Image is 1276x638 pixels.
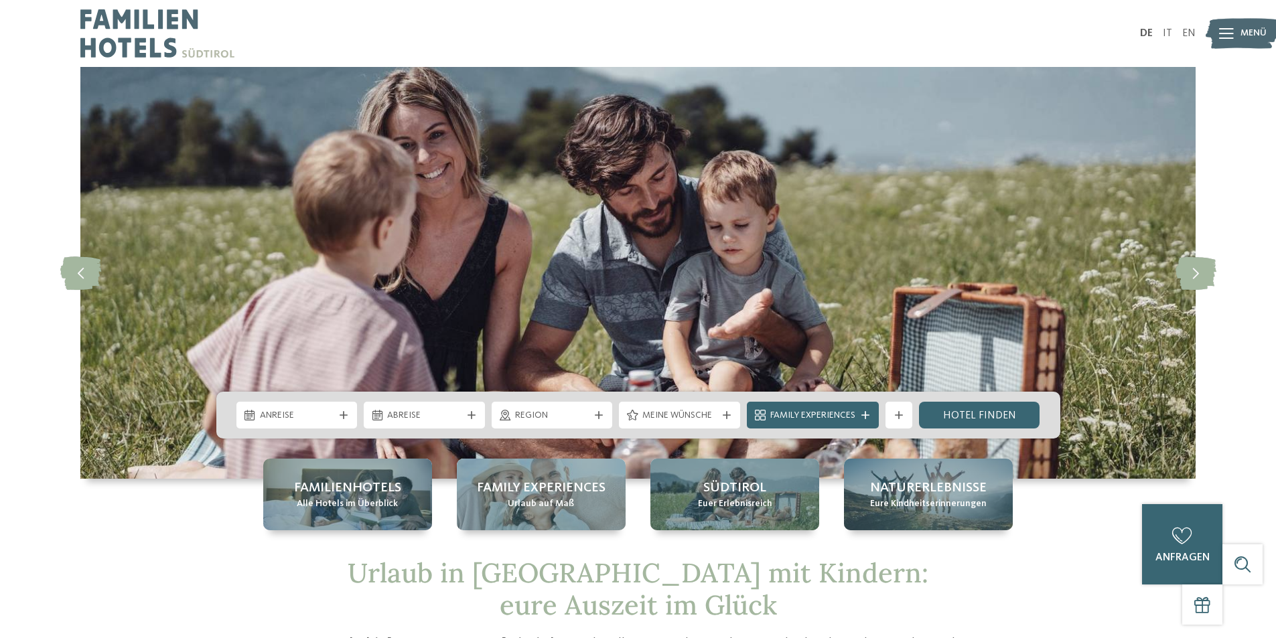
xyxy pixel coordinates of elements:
[1155,552,1210,563] span: anfragen
[348,556,928,622] span: Urlaub in [GEOGRAPHIC_DATA] mit Kindern: eure Auszeit im Glück
[642,409,717,422] span: Meine Wünsche
[703,479,766,497] span: Südtirol
[457,459,626,530] a: Urlaub in Südtirol mit Kindern – ein unvergessliches Erlebnis Family Experiences Urlaub auf Maß
[260,409,334,422] span: Anreise
[870,479,987,497] span: Naturerlebnisse
[263,459,432,530] a: Urlaub in Südtirol mit Kindern – ein unvergessliches Erlebnis Familienhotels Alle Hotels im Überb...
[1163,28,1172,39] a: IT
[650,459,819,530] a: Urlaub in Südtirol mit Kindern – ein unvergessliches Erlebnis Südtirol Euer Erlebnisreich
[294,479,401,497] span: Familienhotels
[919,402,1040,428] a: Hotel finden
[1240,27,1267,40] span: Menü
[844,459,1013,530] a: Urlaub in Südtirol mit Kindern – ein unvergessliches Erlebnis Naturerlebnisse Eure Kindheitserinn...
[698,497,772,511] span: Euer Erlebnisreich
[297,497,398,511] span: Alle Hotels im Überblick
[80,67,1196,479] img: Urlaub in Südtirol mit Kindern – ein unvergessliches Erlebnis
[508,497,574,511] span: Urlaub auf Maß
[1142,504,1222,584] a: anfragen
[387,409,462,422] span: Abreise
[770,409,855,422] span: Family Experiences
[515,409,589,422] span: Region
[1182,28,1196,39] a: EN
[870,497,987,511] span: Eure Kindheitserinnerungen
[1140,28,1153,39] a: DE
[477,479,606,497] span: Family Experiences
